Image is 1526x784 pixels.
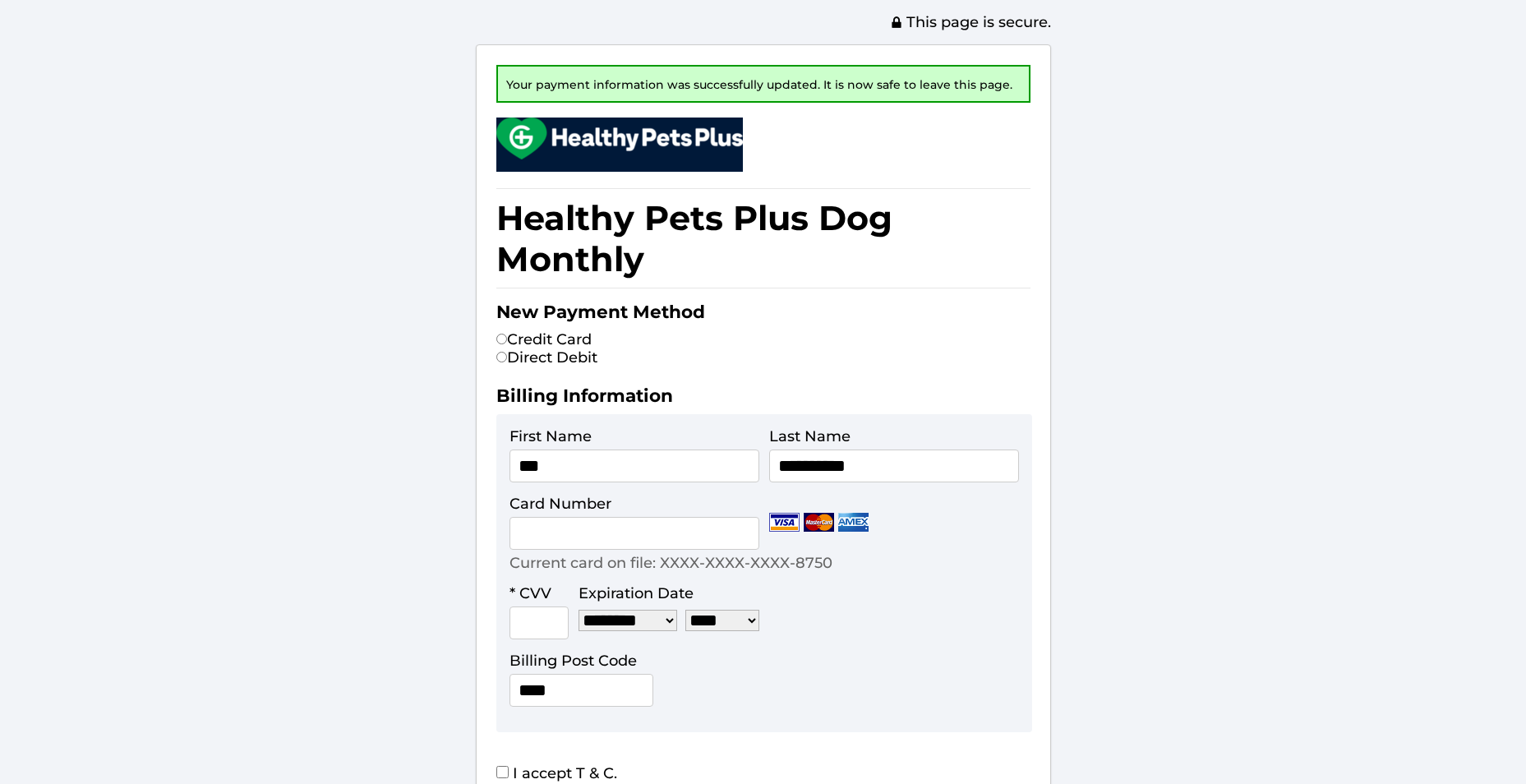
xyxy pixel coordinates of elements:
span: This page is secure. [890,13,1051,31]
label: Card Number [509,495,611,513]
h2: New Payment Method [496,301,1030,330]
label: Billing Post Code [509,652,637,670]
img: Visa [769,513,800,532]
label: I accept T & C. [496,764,617,782]
label: Expiration Date [579,584,694,602]
p: Current card on file: XXXX-XXXX-XXXX-8750 [509,554,832,572]
input: Direct Debit [496,352,507,362]
input: Credit Card [496,334,507,344]
h2: Billing Information [496,385,1030,414]
label: Credit Card [496,330,592,348]
span: Your payment information was successfully updated. It is now safe to leave this page. [506,77,1012,92]
img: Mastercard [804,513,834,532]
img: Amex [838,513,869,532]
label: Direct Debit [496,348,597,367]
img: small.png [496,118,743,159]
input: I accept T & C. [496,766,509,778]
h1: Healthy Pets Plus Dog Monthly [496,188,1030,288]
label: First Name [509,427,592,445]
label: * CVV [509,584,551,602]
label: Last Name [769,427,851,445]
